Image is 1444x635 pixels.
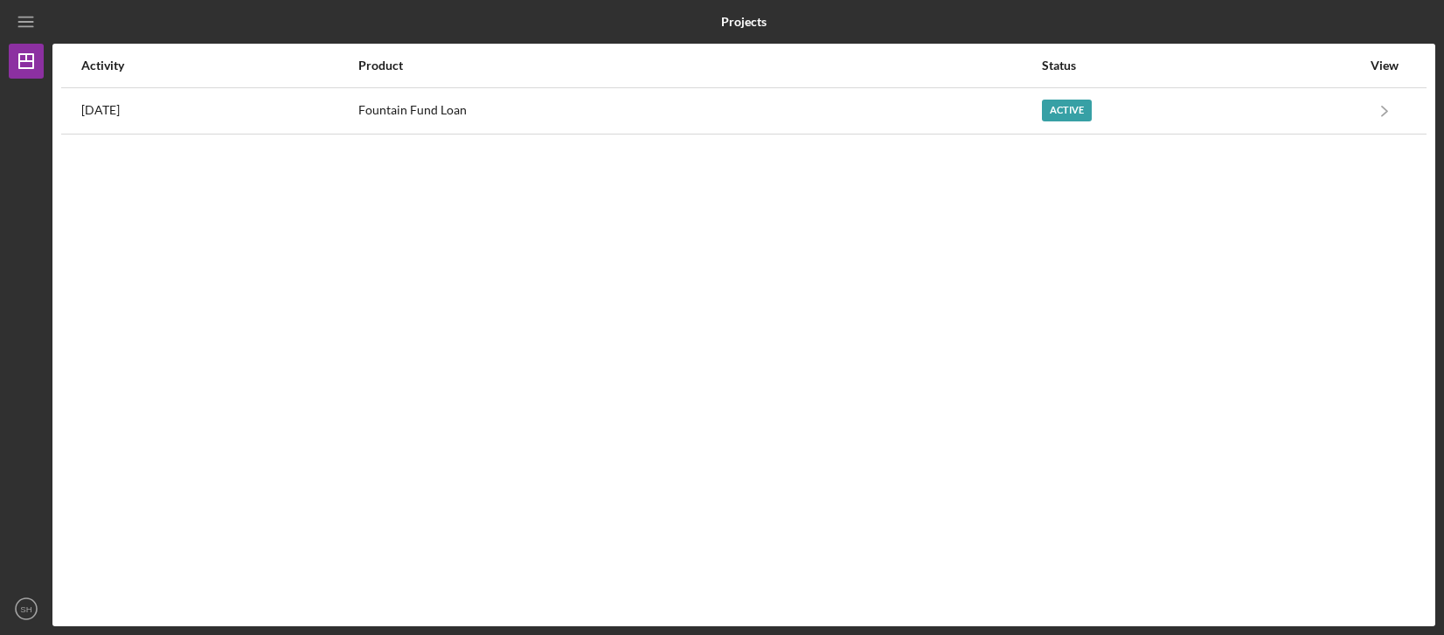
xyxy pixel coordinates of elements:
[358,59,1041,72] div: Product
[721,15,767,29] b: Projects
[20,604,31,614] text: SH
[1042,100,1092,121] div: Active
[1042,59,1361,72] div: Status
[81,103,120,117] time: 2023-07-17 13:37
[1363,59,1406,72] div: View
[358,89,1041,133] div: Fountain Fund Loan
[81,59,357,72] div: Activity
[9,591,44,626] button: SH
